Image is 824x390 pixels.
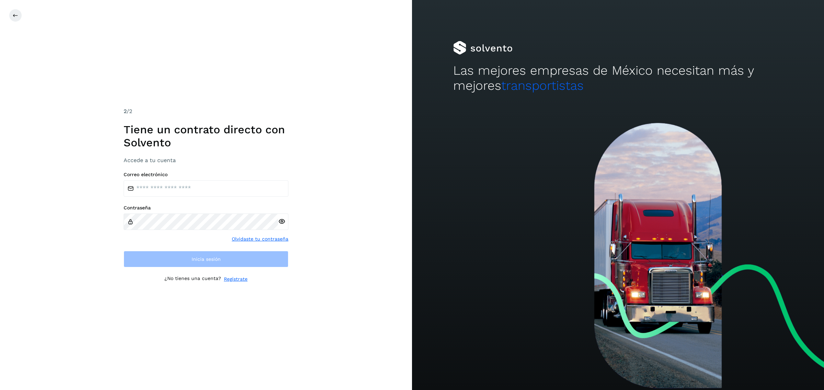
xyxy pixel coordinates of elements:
button: Inicia sesión [124,251,288,267]
label: Contraseña [124,205,288,211]
h1: Tiene un contrato directo con Solvento [124,123,288,149]
label: Correo electrónico [124,172,288,178]
span: Inicia sesión [192,257,221,261]
span: transportistas [501,78,584,93]
span: 2 [124,108,127,114]
p: ¿No tienes una cuenta? [164,276,221,283]
h3: Accede a tu cuenta [124,157,288,163]
a: Olvidaste tu contraseña [232,235,288,243]
h2: Las mejores empresas de México necesitan más y mejores [453,63,783,94]
a: Regístrate [224,276,248,283]
div: /2 [124,107,288,115]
